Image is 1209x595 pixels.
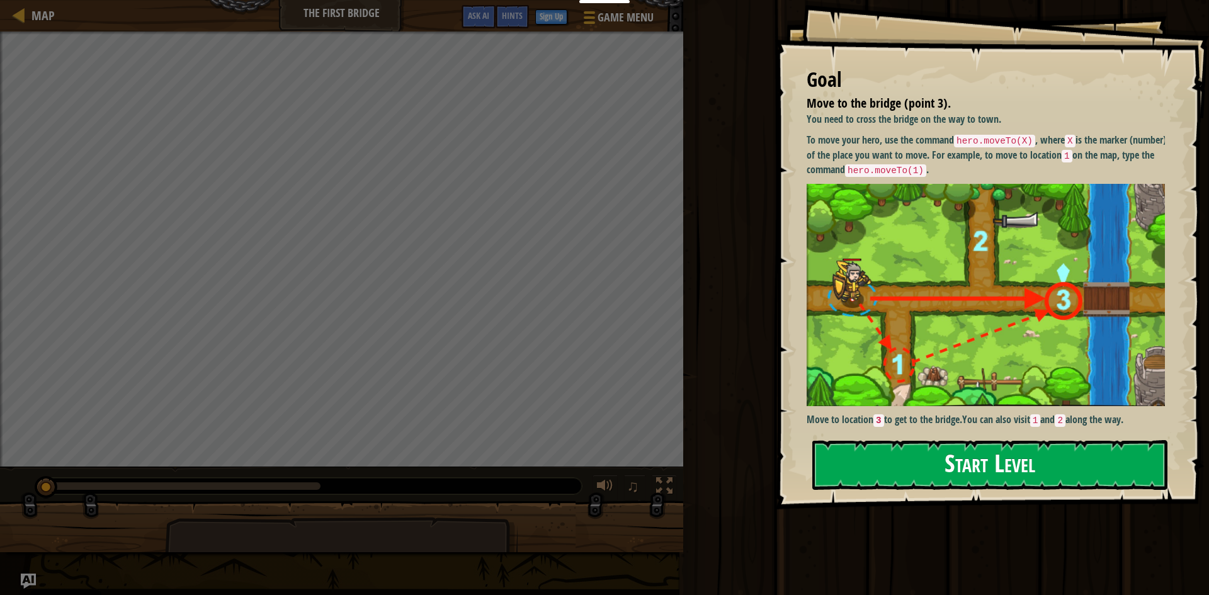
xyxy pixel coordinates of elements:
code: 1 [1062,150,1072,162]
button: Game Menu [574,5,661,35]
span: Ask AI [468,9,489,21]
img: M7l1b [807,184,1174,406]
code: 3 [873,414,884,427]
a: Map [25,7,55,24]
strong: Move to location to get to the bridge. [807,412,962,426]
p: You need to cross the bridge on the way to town. [807,112,1174,127]
code: X [1065,135,1076,147]
span: Move to the bridge (point 3). [807,94,951,111]
code: 1 [1030,414,1041,427]
span: Map [31,7,55,24]
code: 2 [1055,414,1065,427]
button: Sign Up [535,9,567,25]
button: ♫ [624,475,645,501]
button: Toggle fullscreen [652,475,677,501]
p: To move your hero, use the command , where is the marker (number) of the place you want to move. ... [807,133,1174,178]
p: You can also visit and along the way. [807,412,1174,428]
code: hero.moveTo(1) [845,164,926,177]
div: Goal [807,65,1165,94]
button: Ask AI [462,5,496,28]
code: hero.moveTo(X) [954,135,1035,147]
button: Ask AI [21,574,36,589]
span: Hints [502,9,523,21]
button: Adjust volume [593,475,618,501]
button: Start Level [812,440,1167,490]
span: ♫ [627,477,639,496]
li: Move to the bridge (point 3). [791,94,1162,113]
span: Game Menu [598,9,654,26]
